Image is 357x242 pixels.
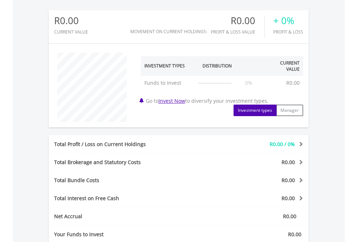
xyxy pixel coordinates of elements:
[282,159,295,166] span: R0.00
[158,97,185,104] a: Invest Now
[273,30,303,34] div: Profit & Loss
[273,16,303,26] div: + 0%
[203,63,232,69] div: Distribution
[49,141,200,148] div: Total Profit / Loss on Current Holdings
[234,105,277,116] button: Investment types
[282,177,295,184] span: R0.00
[141,56,195,76] th: Investment Types
[211,16,264,26] div: R0.00
[262,56,303,76] th: Current Value
[49,213,200,220] div: Net Accrual
[235,76,262,90] td: 0%
[130,29,207,34] div: Movement on Current Holdings:
[49,159,200,166] div: Total Brokerage and Statutory Costs
[141,76,195,90] td: Funds to Invest
[276,105,303,116] button: Manager
[283,76,303,90] td: R0.00
[49,177,200,184] div: Total Bundle Costs
[288,231,301,238] span: R0.00
[270,141,295,148] span: R0.00 / 0%
[135,49,309,116] div: Go to to diversify your investment types.
[282,195,295,202] span: R0.00
[49,195,200,202] div: Total Interest on Free Cash
[54,16,88,26] div: R0.00
[283,213,296,220] span: R0.00
[49,231,179,238] div: Your Funds to Invest
[54,30,88,34] div: CURRENT VALUE
[211,30,264,34] div: Profit & Loss Value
